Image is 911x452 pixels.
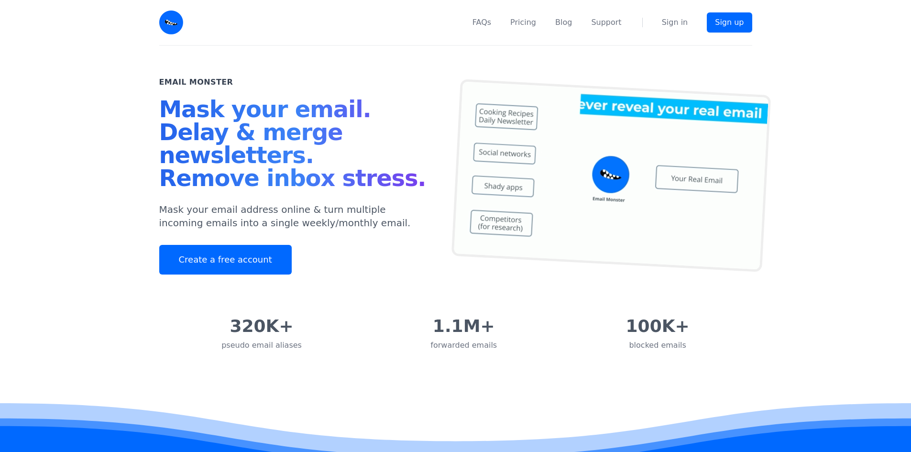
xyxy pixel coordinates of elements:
div: 100K+ [626,317,690,336]
a: FAQs [472,17,491,28]
a: Support [591,17,621,28]
a: Pricing [510,17,536,28]
h1: Mask your email. Delay & merge newsletters. Remove inbox stress. [159,98,433,193]
p: Mask your email address online & turn multiple incoming emails into a single weekly/monthly email. [159,203,433,230]
div: 1.1M+ [430,317,497,336]
a: Blog [555,17,572,28]
img: Email Monster [159,11,183,34]
h2: Email Monster [159,77,233,88]
div: 320K+ [221,317,302,336]
a: Create a free account [159,245,292,275]
div: pseudo email aliases [221,340,302,351]
div: forwarded emails [430,340,497,351]
div: blocked emails [626,340,690,351]
a: Sign in [662,17,688,28]
a: Sign up [707,12,752,33]
img: temp mail, free temporary mail, Temporary Email [451,79,770,272]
